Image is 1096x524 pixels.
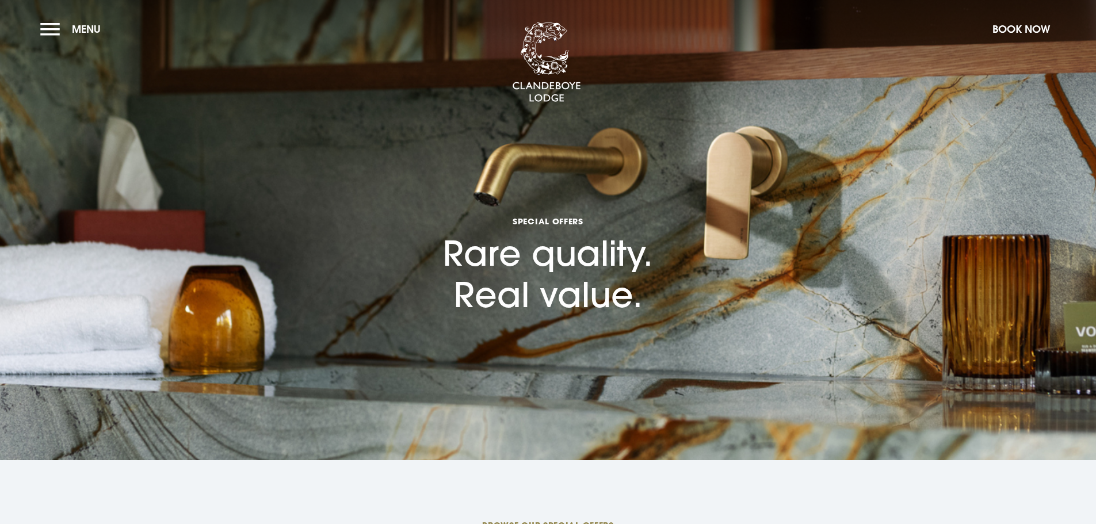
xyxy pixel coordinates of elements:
img: Clandeboye Lodge [512,22,581,103]
span: Menu [72,22,101,36]
button: Menu [40,17,106,41]
h1: Rare quality. Real value. [443,151,653,315]
button: Book Now [987,17,1056,41]
span: Special Offers [443,216,653,227]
